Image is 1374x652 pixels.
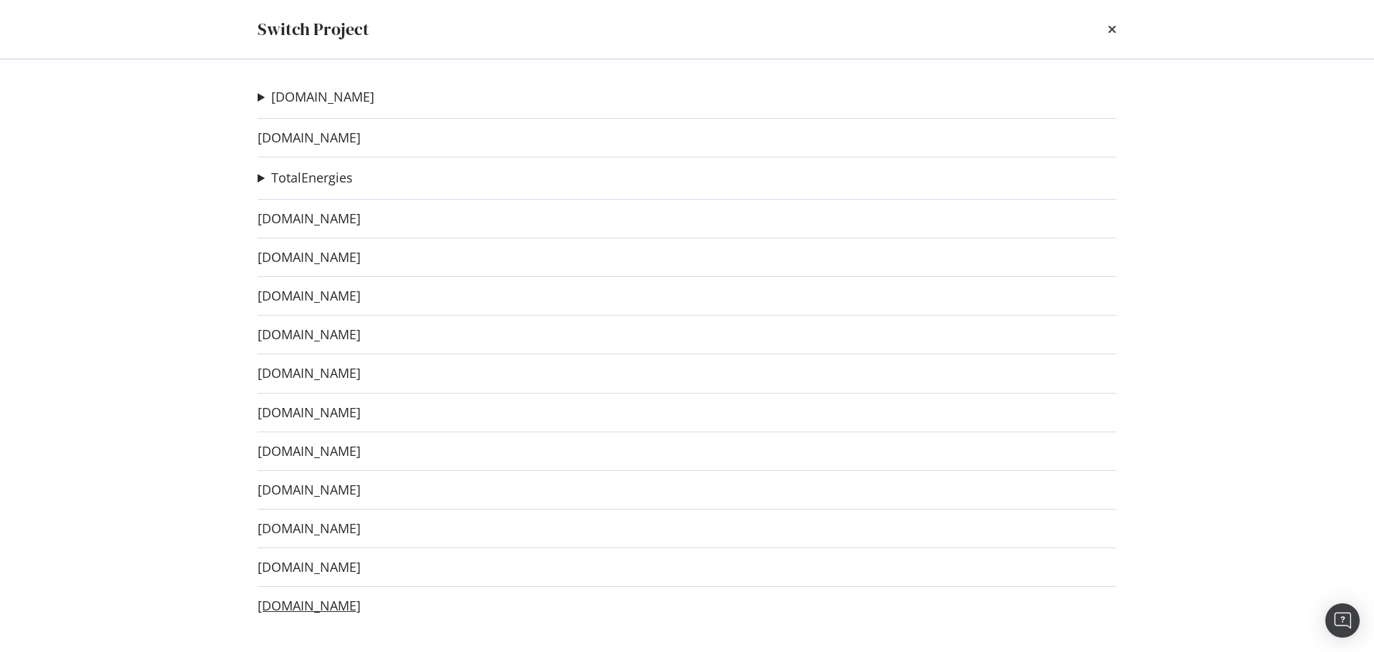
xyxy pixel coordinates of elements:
a: [DOMAIN_NAME] [258,444,361,459]
a: [DOMAIN_NAME] [258,521,361,536]
a: [DOMAIN_NAME] [258,288,361,303]
a: [DOMAIN_NAME] [258,560,361,575]
summary: [DOMAIN_NAME] [258,88,374,107]
a: [DOMAIN_NAME] [258,211,361,226]
a: [DOMAIN_NAME] [271,89,374,104]
a: [DOMAIN_NAME] [258,598,361,613]
a: [DOMAIN_NAME] [258,366,361,381]
a: [DOMAIN_NAME] [258,327,361,342]
a: [DOMAIN_NAME] [258,250,361,265]
a: TotalEnergies [271,170,353,185]
div: times [1108,17,1116,42]
summary: TotalEnergies [258,169,353,188]
a: [DOMAIN_NAME] [258,482,361,497]
div: Switch Project [258,17,369,42]
a: [DOMAIN_NAME] [258,405,361,420]
div: Open Intercom Messenger [1325,603,1360,638]
a: [DOMAIN_NAME] [258,130,361,145]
